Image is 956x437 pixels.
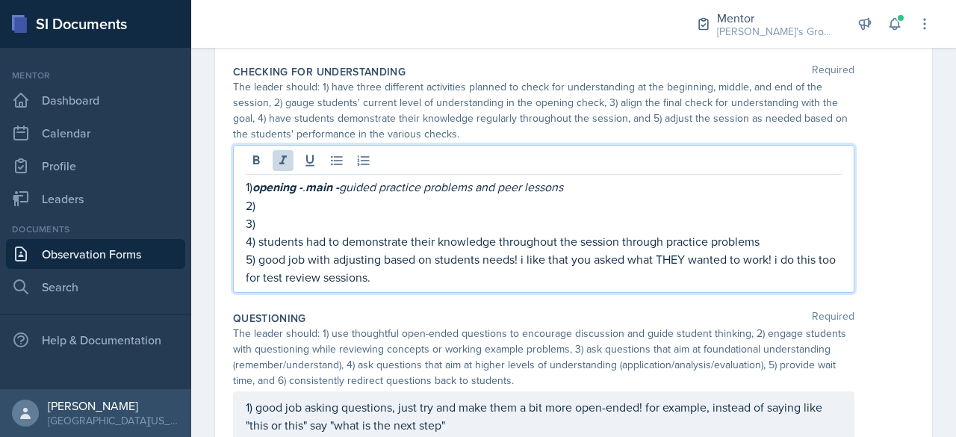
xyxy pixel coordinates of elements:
div: Mentor [6,69,185,82]
a: Calendar [6,118,185,148]
p: 2) [246,196,842,214]
div: [PERSON_NAME] [48,398,179,413]
div: The leader should: 1) use thoughtful open-ended questions to encourage discussion and guide stude... [233,326,854,388]
em: . [302,179,305,195]
div: [PERSON_NAME]'s Groups / Fall 2025 [717,24,836,40]
em: opening - [252,179,302,196]
p: 5) good job with adjusting based on students needs! i like that you asked what THEY wanted to wor... [246,250,842,286]
span: Required [812,311,854,326]
div: Mentor [717,9,836,27]
div: Documents [6,223,185,236]
em: main - [305,179,339,196]
span: Required [812,64,854,79]
p: 4) students had to demonstrate their knowledge throughout the session through practice problems [246,232,842,250]
a: Leaders [6,184,185,214]
a: Search [6,272,185,302]
div: The leader should: 1) have three different activities planned to check for understanding at the b... [233,79,854,142]
label: Checking for Understanding [233,64,406,79]
div: Help & Documentation [6,325,185,355]
div: [GEOGRAPHIC_DATA][US_STATE] in [GEOGRAPHIC_DATA] [48,413,179,428]
a: Profile [6,151,185,181]
label: Questioning [233,311,306,326]
p: 3) [246,214,842,232]
p: 1) good job asking questions, just try and make them a bit more open-ended! for example, instead ... [246,398,842,434]
a: Dashboard [6,85,185,115]
p: 1) [246,178,842,196]
em: guided practice problems and peer lessons [339,179,563,195]
a: Observation Forms [6,239,185,269]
